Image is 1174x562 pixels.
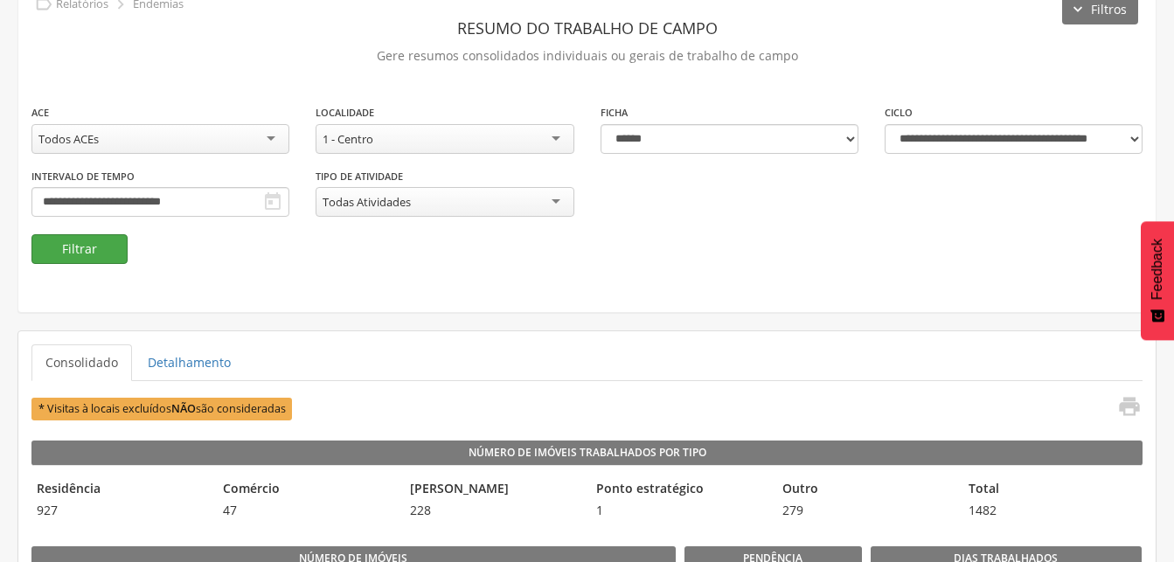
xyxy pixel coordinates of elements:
[777,480,955,500] legend: Outro
[316,106,374,120] label: Localidade
[31,398,292,420] span: * Visitas à locais excluídos são consideradas
[323,131,373,147] div: 1 - Centro
[777,502,955,519] span: 279
[218,502,395,519] span: 47
[885,106,913,120] label: Ciclo
[38,131,99,147] div: Todos ACEs
[134,344,245,381] a: Detalhamento
[218,480,395,500] legend: Comércio
[171,401,196,416] b: NÃO
[262,191,283,212] i: 
[963,502,1141,519] span: 1482
[1141,221,1174,340] button: Feedback - Mostrar pesquisa
[405,480,582,500] legend: [PERSON_NAME]
[1150,239,1165,300] span: Feedback
[31,170,135,184] label: Intervalo de Tempo
[316,170,403,184] label: Tipo de Atividade
[405,502,582,519] span: 228
[31,480,209,500] legend: Residência
[31,12,1143,44] header: Resumo do Trabalho de Campo
[963,480,1141,500] legend: Total
[31,106,49,120] label: ACE
[1107,394,1142,423] a: 
[31,502,209,519] span: 927
[31,344,132,381] a: Consolidado
[601,106,628,120] label: Ficha
[31,234,128,264] button: Filtrar
[591,480,768,500] legend: Ponto estratégico
[31,441,1143,465] legend: Número de Imóveis Trabalhados por Tipo
[1117,394,1142,419] i: 
[323,194,411,210] div: Todas Atividades
[591,502,768,519] span: 1
[31,44,1143,68] p: Gere resumos consolidados individuais ou gerais de trabalho de campo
